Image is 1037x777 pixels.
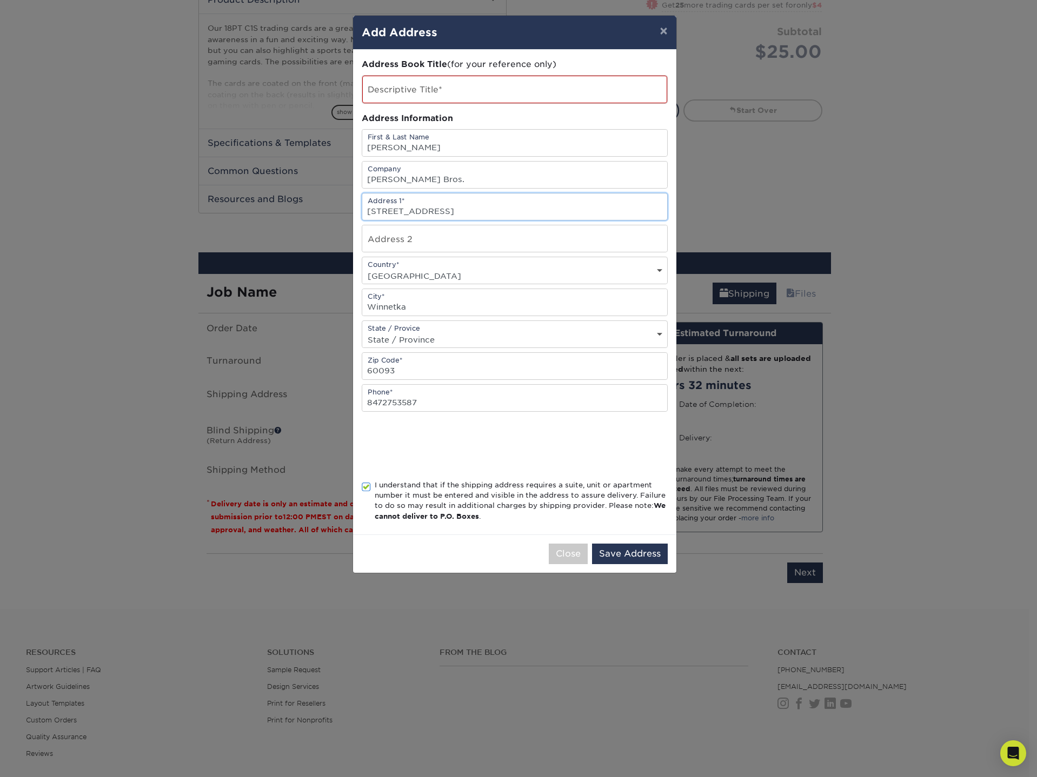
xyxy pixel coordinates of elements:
button: × [651,16,676,46]
div: I understand that if the shipping address requires a suite, unit or apartment number it must be e... [375,480,668,522]
b: We cannot deliver to P.O. Boxes [375,501,666,520]
h4: Add Address [362,24,668,41]
button: Save Address [592,544,668,564]
button: Close [549,544,588,564]
div: (for your reference only) [362,58,668,71]
div: Open Intercom Messenger [1000,740,1026,766]
iframe: reCAPTCHA [362,425,526,467]
span: Address Book Title [362,59,447,69]
div: Address Information [362,112,668,125]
